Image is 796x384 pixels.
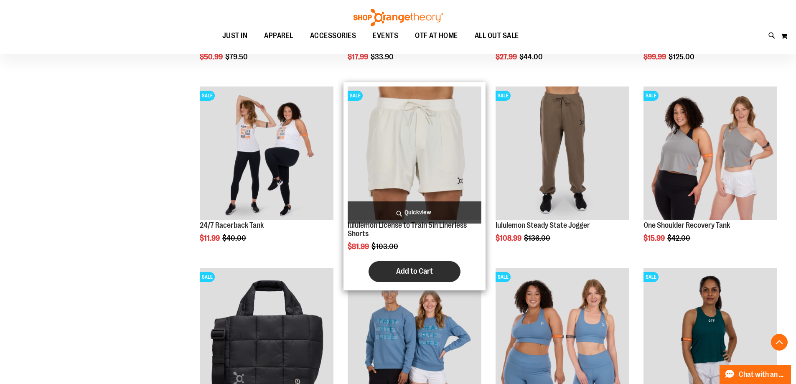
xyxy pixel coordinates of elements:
span: OTF AT HOME [415,26,458,45]
span: $79.50 [225,53,249,61]
span: $17.99 [348,53,369,61]
span: SALE [643,91,659,101]
a: lululemon License to Train 5in Linerless ShortsSALE [348,86,481,221]
a: lululemon Steady State Jogger [496,221,590,229]
div: product [639,82,781,264]
span: EVENTS [373,26,398,45]
span: ACCESSORIES [310,26,356,45]
span: $136.00 [524,234,552,242]
img: lululemon Steady State Jogger [496,86,629,220]
img: Shop Orangetheory [352,9,444,26]
span: SALE [348,91,363,101]
span: SALE [496,272,511,282]
span: $15.99 [643,234,666,242]
span: $108.99 [496,234,523,242]
span: ALL OUT SALE [475,26,519,45]
div: product [196,82,338,264]
button: Add to Cart [369,261,460,282]
span: $99.99 [643,53,667,61]
span: $125.00 [669,53,696,61]
span: Chat with an Expert [739,371,786,379]
button: Chat with an Expert [720,365,791,384]
span: SALE [496,91,511,101]
span: Add to Cart [396,267,433,276]
img: Main view of One Shoulder Recovery Tank [643,86,777,220]
span: $42.00 [667,234,692,242]
span: $11.99 [200,234,221,242]
span: $27.99 [496,53,518,61]
span: $40.00 [222,234,247,242]
a: Quickview [348,201,481,224]
span: SALE [200,91,215,101]
span: $33.90 [371,53,395,61]
span: $50.99 [200,53,224,61]
span: APPAREL [264,26,293,45]
a: lululemon Steady State JoggerSALE [496,86,629,221]
a: One Shoulder Recovery Tank [643,221,730,229]
button: Back To Top [771,334,788,351]
img: lululemon License to Train 5in Linerless Shorts [348,86,481,220]
img: 24/7 Racerback Tank [200,86,333,220]
span: SALE [200,272,215,282]
div: product [343,82,486,290]
span: $103.00 [371,242,399,251]
span: JUST IN [222,26,248,45]
a: Main view of One Shoulder Recovery TankSALE [643,86,777,221]
div: product [491,82,633,264]
a: 24/7 Racerback TankSALE [200,86,333,221]
span: $44.00 [519,53,544,61]
span: $81.99 [348,242,370,251]
a: lululemon License to Train 5in Linerless Shorts [348,221,467,238]
a: 24/7 Racerback Tank [200,221,264,229]
span: SALE [643,272,659,282]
